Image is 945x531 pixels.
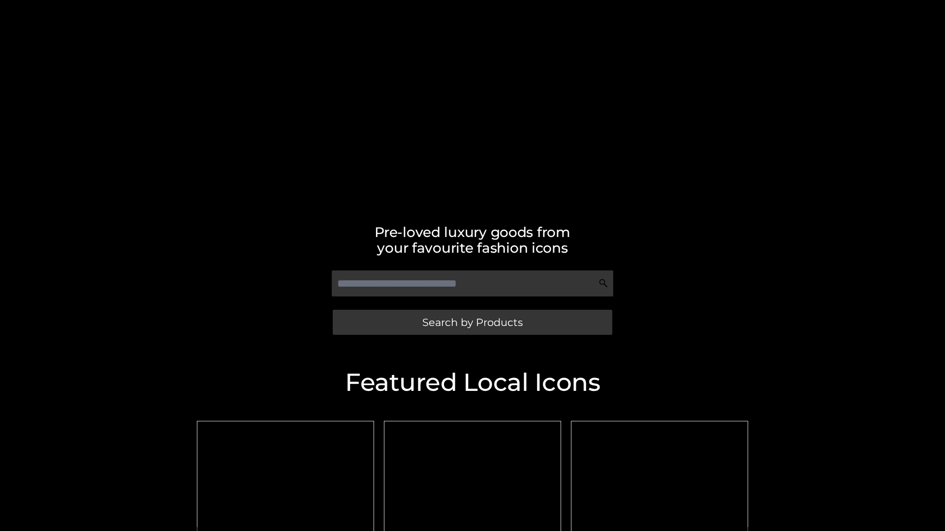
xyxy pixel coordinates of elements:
[598,278,608,288] img: Search Icon
[192,370,753,395] h2: Featured Local Icons​
[192,224,753,256] h2: Pre-loved luxury goods from your favourite fashion icons
[422,317,523,327] span: Search by Products
[333,310,612,335] a: Search by Products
